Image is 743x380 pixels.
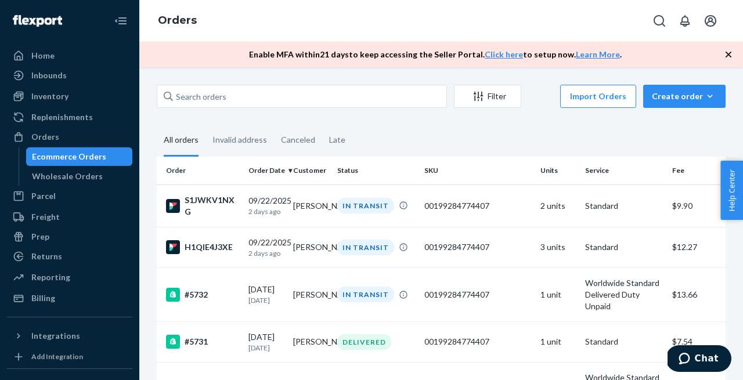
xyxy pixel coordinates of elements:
[424,200,531,212] div: 00199284774407
[32,171,103,182] div: Wholesale Orders
[536,227,580,267] td: 3 units
[13,15,62,27] img: Flexport logo
[288,184,333,227] td: [PERSON_NAME]
[7,247,132,266] a: Returns
[293,165,329,175] div: Customer
[585,277,663,312] p: Worldwide Standard Delivered Duty Unpaid
[248,331,284,353] div: [DATE]
[31,352,83,361] div: Add Integration
[7,227,132,246] a: Prep
[424,336,531,348] div: 00199284774407
[337,240,394,255] div: IN TRANSIT
[536,267,580,321] td: 1 unit
[248,195,284,216] div: 09/22/2025
[424,241,531,253] div: 00199284774407
[337,198,394,213] div: IN TRANSIT
[31,50,55,61] div: Home
[164,125,199,157] div: All orders
[288,227,333,267] td: [PERSON_NAME]
[673,9,697,32] button: Open notifications
[7,187,132,205] a: Parcel
[248,284,284,305] div: [DATE]
[7,350,132,364] a: Add Integration
[288,321,333,362] td: [PERSON_NAME]
[249,49,622,60] p: Enable MFA within 21 days to keep accessing the Seller Portal. to setup now. .
[7,46,132,65] a: Home
[281,125,315,155] div: Canceled
[157,85,447,108] input: Search orders
[32,151,106,162] div: Ecommerce Orders
[166,194,239,218] div: S1JWKV1NXG
[536,184,580,227] td: 2 units
[248,248,284,258] p: 2 days ago
[585,336,663,348] p: Standard
[109,9,132,32] button: Close Navigation
[31,111,93,123] div: Replenishments
[7,327,132,345] button: Integrations
[31,272,70,283] div: Reporting
[720,161,743,220] button: Help Center
[485,49,523,59] a: Click here
[31,70,67,81] div: Inbounds
[7,66,132,85] a: Inbounds
[31,231,49,243] div: Prep
[288,267,333,321] td: [PERSON_NAME]
[337,334,391,350] div: DELIVERED
[420,157,536,184] th: SKU
[7,268,132,287] a: Reporting
[560,85,636,108] button: Import Orders
[668,184,737,227] td: $9.90
[158,14,197,27] a: Orders
[31,292,55,304] div: Billing
[248,207,284,216] p: 2 days ago
[31,211,60,223] div: Freight
[643,85,726,108] button: Create order
[31,190,56,202] div: Parcel
[333,157,420,184] th: Status
[26,167,133,186] a: Wholesale Orders
[248,343,284,353] p: [DATE]
[668,345,731,374] iframe: Opens a widget where you can chat to one of our agents
[7,108,132,126] a: Replenishments
[585,241,663,253] p: Standard
[7,208,132,226] a: Freight
[668,267,737,321] td: $13.66
[329,125,345,155] div: Late
[166,335,239,349] div: #5731
[212,125,267,155] div: Invalid address
[648,9,671,32] button: Open Search Box
[668,321,737,362] td: $7.54
[31,131,59,143] div: Orders
[31,251,62,262] div: Returns
[7,128,132,146] a: Orders
[536,321,580,362] td: 1 unit
[26,147,133,166] a: Ecommerce Orders
[149,4,206,38] ol: breadcrumbs
[248,295,284,305] p: [DATE]
[31,91,68,102] div: Inventory
[7,87,132,106] a: Inventory
[337,287,394,302] div: IN TRANSIT
[668,157,737,184] th: Fee
[699,9,722,32] button: Open account menu
[454,85,521,108] button: Filter
[166,240,239,254] div: H1QIE4J3XE
[248,237,284,258] div: 09/22/2025
[652,91,717,102] div: Create order
[7,289,132,307] a: Billing
[157,157,244,184] th: Order
[585,200,663,212] p: Standard
[244,157,288,184] th: Order Date
[166,288,239,302] div: #5732
[424,289,531,301] div: 00199284774407
[31,330,80,342] div: Integrations
[668,227,737,267] td: $12.27
[455,91,521,102] div: Filter
[580,157,668,184] th: Service
[536,157,580,184] th: Units
[576,49,620,59] a: Learn More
